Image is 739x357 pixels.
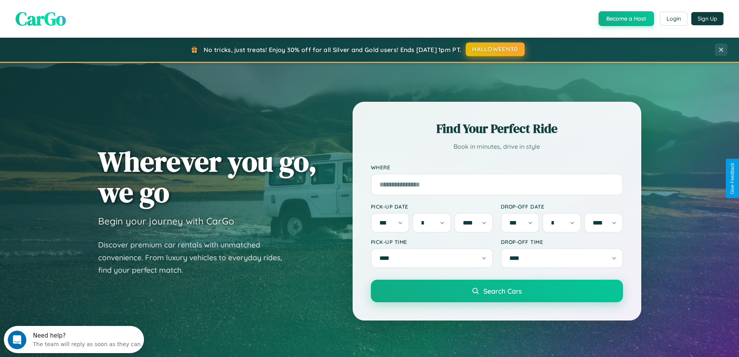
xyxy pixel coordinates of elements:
[371,141,623,152] p: Book in minutes, drive in style
[483,287,522,295] span: Search Cars
[98,215,234,227] h3: Begin your journey with CarGo
[730,163,735,194] div: Give Feedback
[204,46,461,54] span: No tricks, just treats! Enjoy 30% off for all Silver and Gold users! Ends [DATE] 1pm PT.
[98,146,317,207] h1: Wherever you go, we go
[371,280,623,302] button: Search Cars
[501,203,623,210] label: Drop-off Date
[29,7,137,13] div: Need help?
[371,239,493,245] label: Pick-up Time
[98,239,292,277] p: Discover premium car rentals with unmatched convenience. From luxury vehicles to everyday rides, ...
[466,42,525,56] button: HALLOWEEN30
[4,326,144,353] iframe: Intercom live chat discovery launcher
[371,164,623,171] label: Where
[501,239,623,245] label: Drop-off Time
[29,13,137,21] div: The team will reply as soon as they can
[8,331,26,349] iframe: Intercom live chat
[599,11,654,26] button: Become a Host
[371,203,493,210] label: Pick-up Date
[371,120,623,137] h2: Find Your Perfect Ride
[16,6,66,31] span: CarGo
[691,12,723,25] button: Sign Up
[660,12,687,26] button: Login
[3,3,144,24] div: Open Intercom Messenger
